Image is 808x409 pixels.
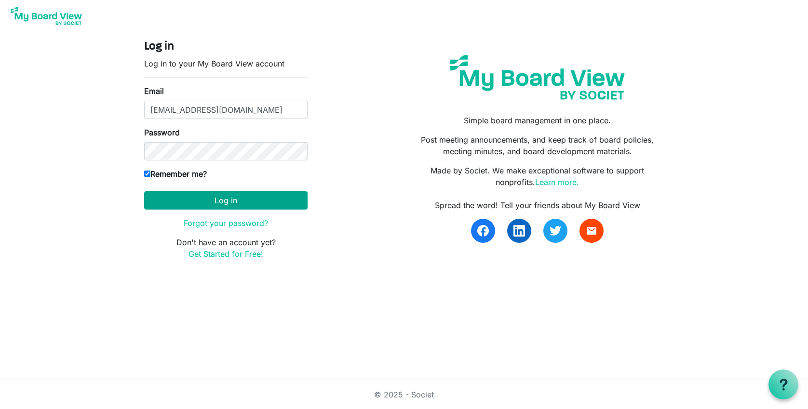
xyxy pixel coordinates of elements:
[8,4,85,28] img: My Board View Logo
[535,177,579,187] a: Learn more.
[144,127,180,138] label: Password
[411,199,664,211] div: Spread the word! Tell your friends about My Board View
[144,85,164,97] label: Email
[586,225,597,237] span: email
[411,134,664,157] p: Post meeting announcements, and keep track of board policies, meeting minutes, and board developm...
[144,171,150,177] input: Remember me?
[374,390,434,399] a: © 2025 - Societ
[144,237,308,260] p: Don't have an account yet?
[411,115,664,126] p: Simple board management in one place.
[144,191,308,210] button: Log in
[513,225,525,237] img: linkedin.svg
[477,225,489,237] img: facebook.svg
[144,58,308,69] p: Log in to your My Board View account
[411,165,664,188] p: Made by Societ. We make exceptional software to support nonprofits.
[443,48,632,107] img: my-board-view-societ.svg
[144,40,308,54] h4: Log in
[579,219,604,243] a: email
[189,249,263,259] a: Get Started for Free!
[550,225,561,237] img: twitter.svg
[144,168,207,180] label: Remember me?
[184,218,268,228] a: Forgot your password?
